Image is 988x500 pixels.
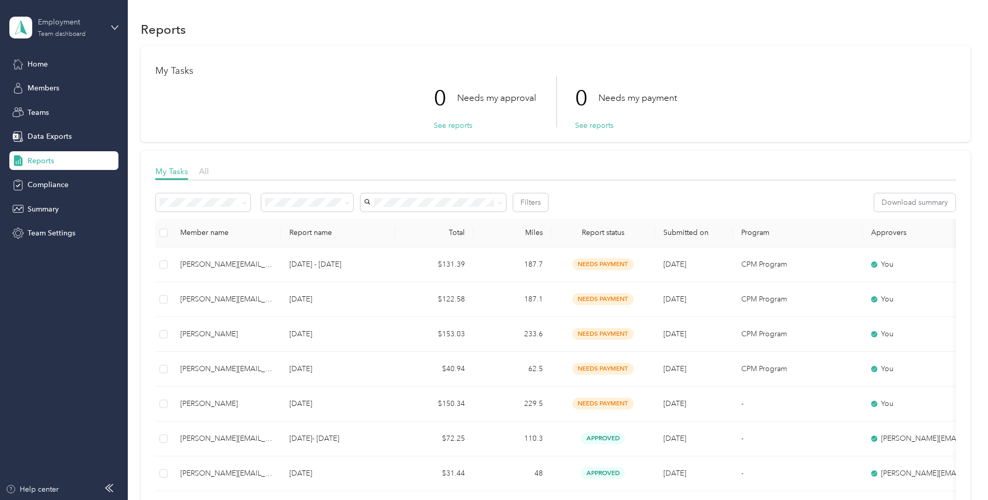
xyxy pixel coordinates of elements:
[180,468,273,479] div: [PERSON_NAME][EMAIL_ADDRESS][DOMAIN_NAME]
[395,387,473,422] td: $150.34
[289,468,387,479] p: [DATE]
[289,433,387,444] p: [DATE]- [DATE]
[741,363,855,375] p: CPM Program
[404,228,465,237] div: Total
[289,398,387,410] p: [DATE]
[581,432,625,444] span: approved
[473,247,551,282] td: 187.7
[28,155,54,166] span: Reports
[572,293,634,305] span: needs payment
[457,91,536,104] p: Needs my approval
[155,166,188,176] span: My Tasks
[473,456,551,491] td: 48
[199,166,209,176] span: All
[395,352,473,387] td: $40.94
[28,204,59,215] span: Summary
[180,363,273,375] div: [PERSON_NAME][EMAIL_ADDRESS][DOMAIN_NAME]
[741,259,855,270] p: CPM Program
[572,363,634,375] span: needs payment
[289,363,387,375] p: [DATE]
[289,259,387,270] p: [DATE] - [DATE]
[180,294,273,305] div: [PERSON_NAME][EMAIL_ADDRESS][DOMAIN_NAME]
[733,456,863,491] td: -
[733,247,863,282] td: CPM Program
[598,91,677,104] p: Needs my payment
[663,295,686,304] span: [DATE]
[473,422,551,456] td: 110.3
[281,219,395,247] th: Report name
[6,484,59,495] button: Help center
[863,219,967,247] th: Approvers
[395,456,473,491] td: $31.44
[180,398,273,410] div: [PERSON_NAME]
[733,317,863,352] td: CPM Program
[482,228,543,237] div: Miles
[180,433,273,444] div: [PERSON_NAME][EMAIL_ADDRESS][DOMAIN_NAME]
[180,228,273,237] div: Member name
[434,76,457,120] p: 0
[663,469,686,478] span: [DATE]
[874,193,955,212] button: Download summary
[395,247,473,282] td: $131.39
[871,468,958,479] div: [PERSON_NAME][EMAIL_ADDRESS][DOMAIN_NAME]
[663,434,686,443] span: [DATE]
[289,328,387,340] p: [DATE]
[871,259,958,270] div: You
[572,398,634,410] span: needs payment
[141,24,186,35] h1: Reports
[741,294,855,305] p: CPM Program
[663,260,686,269] span: [DATE]
[28,83,59,94] span: Members
[871,433,958,444] div: [PERSON_NAME][EMAIL_ADDRESS][DOMAIN_NAME]
[581,467,625,479] span: approved
[28,131,72,142] span: Data Exports
[28,179,69,190] span: Compliance
[473,282,551,317] td: 187.1
[733,219,863,247] th: Program
[871,294,958,305] div: You
[733,422,863,456] td: -
[741,328,855,340] p: CPM Program
[395,317,473,352] td: $153.03
[180,259,273,270] div: [PERSON_NAME][EMAIL_ADDRESS][DOMAIN_NAME]
[473,352,551,387] td: 62.5
[28,59,48,70] span: Home
[473,317,551,352] td: 233.6
[871,363,958,375] div: You
[930,442,988,500] iframe: Everlance-gr Chat Button Frame
[663,330,686,338] span: [DATE]
[559,228,647,237] span: Report status
[871,328,958,340] div: You
[28,228,75,239] span: Team Settings
[38,31,86,37] div: Team dashboard
[172,219,281,247] th: Member name
[513,193,548,212] button: Filters
[733,282,863,317] td: CPM Program
[28,107,49,118] span: Teams
[871,398,958,410] div: You
[395,422,473,456] td: $72.25
[572,328,634,340] span: needs payment
[473,387,551,422] td: 229.5
[733,352,863,387] td: CPM Program
[395,282,473,317] td: $122.58
[655,219,733,247] th: Submitted on
[733,387,863,422] td: -
[575,76,598,120] p: 0
[663,364,686,373] span: [DATE]
[180,328,273,340] div: [PERSON_NAME]
[572,258,634,270] span: needs payment
[38,17,103,28] div: Employment
[575,120,613,131] button: See reports
[155,65,956,76] h1: My Tasks
[434,120,472,131] button: See reports
[289,294,387,305] p: [DATE]
[663,399,686,408] span: [DATE]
